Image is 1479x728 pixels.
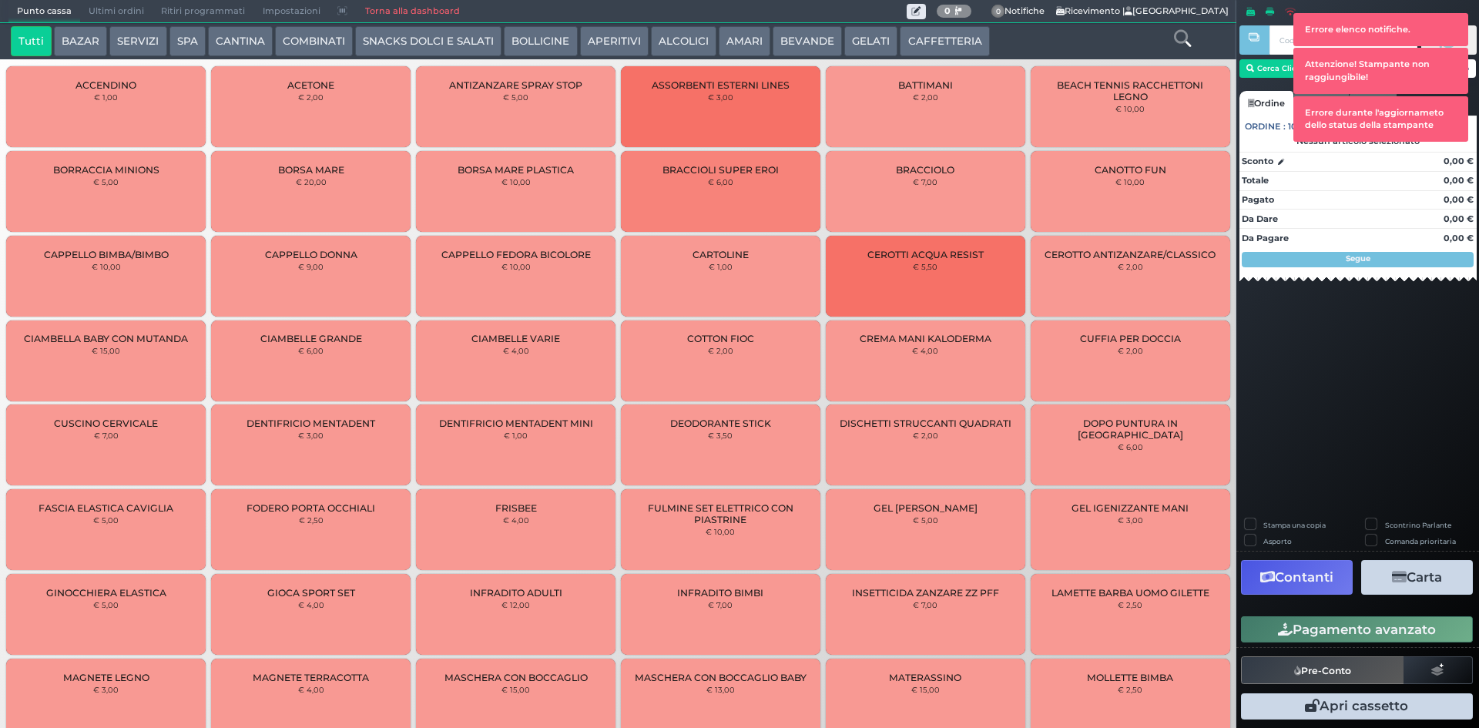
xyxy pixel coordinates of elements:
span: CARTOLINE [693,249,749,260]
small: € 12,00 [501,600,530,609]
span: GEL IGENIZZANTE MANI [1072,502,1189,514]
span: CUFFIA PER DOCCIA [1080,333,1181,344]
button: BAZAR [54,26,107,57]
small: € 2,00 [298,92,324,102]
small: € 10,00 [706,527,735,536]
span: Impostazioni [254,1,329,22]
strong: 0,00 € [1444,194,1474,205]
span: CAPPELLO BIMBA/BIMBO [44,249,169,260]
span: BORRACCIA MINIONS [53,164,159,176]
small: € 10,00 [1115,177,1145,186]
span: COTTON FIOC [687,333,754,344]
span: MASCHERA CON BOCCAGLIO [444,672,588,683]
span: GINOCCHIERA ELASTICA [46,587,166,599]
button: Contanti [1241,560,1353,595]
span: INFRADITO BIMBI [677,587,763,599]
button: ALCOLICI [651,26,716,57]
span: ACCENDINO [75,79,136,91]
small: € 5,00 [93,515,119,525]
strong: Da Dare [1242,213,1278,224]
small: € 5,00 [913,515,938,525]
strong: Totale [1242,175,1269,186]
small: € 10,00 [501,262,531,271]
span: CIAMBELLE GRANDE [260,333,362,344]
button: SERVIZI [109,26,166,57]
span: CAPPELLO DONNA [265,249,357,260]
button: SPA [169,26,206,57]
button: Carta [1361,560,1473,595]
small: € 3,50 [708,431,733,440]
span: 101359106323822754 [1288,120,1380,133]
small: € 15,00 [92,346,120,355]
span: MATERASSINO [889,672,961,683]
span: ASSORBENTI ESTERNI LINES [652,79,790,91]
button: Cerca Cliente [1239,59,1317,78]
small: € 6,00 [708,177,733,186]
small: € 2,00 [1118,262,1143,271]
small: € 10,00 [1115,104,1145,113]
span: CEROTTI ACQUA RESIST [867,249,984,260]
span: BRACCIOLI SUPER EROI [662,164,779,176]
button: SNACKS DOLCI E SALATI [355,26,501,57]
strong: 0,00 € [1444,233,1474,243]
span: DEODORANTE STICK [670,418,771,429]
span: BORSA MARE [278,164,344,176]
span: 0 [991,5,1005,18]
small: € 5,00 [93,177,119,186]
small: € 10,00 [92,262,121,271]
small: € 5,00 [503,92,528,102]
span: INSETTICIDA ZANZARE ZZ PFF [852,587,999,599]
span: GIOCA SPORT SET [267,587,355,599]
small: € 2,00 [913,431,938,440]
span: Ordine : [1245,120,1286,133]
button: Apri cassetto [1241,693,1473,720]
span: Ritiri programmati [153,1,253,22]
small: € 7,00 [94,431,119,440]
span: MAGNETE LEGNO [63,672,149,683]
span: DENTIFRICIO MENTADENT MINI [439,418,593,429]
input: Codice Cliente [1269,25,1417,55]
span: CAPPELLO FEDORA BICOLORE [441,249,591,260]
span: FRISBEE [495,502,537,514]
span: LAMETTE BARBA UOMO GILETTE [1051,587,1209,599]
small: € 15,00 [501,685,530,694]
div: Nessun articolo selezionato [1239,136,1477,146]
span: MOLLETTE BIMBA [1087,672,1173,683]
span: CUSCINO CERVICALE [54,418,158,429]
small: € 2,00 [913,92,938,102]
span: FODERO PORTA OCCHIALI [246,502,375,514]
span: CIAMBELLE VARIE [471,333,560,344]
small: € 1,00 [709,262,733,271]
small: € 6,00 [298,346,324,355]
span: MAGNETE TERRACOTTA [253,672,369,683]
span: CEROTTO ANTIZANZARE/CLASSICO [1045,249,1216,260]
small: € 4,00 [912,346,938,355]
strong: Pagato [1242,194,1274,205]
span: DISCHETTI STRUCCANTI QUADRATI [840,418,1011,429]
small: € 3,00 [1118,515,1143,525]
div: Errore durante l'aggiornameto dello status della stampante [1294,97,1468,142]
span: CREMA MANI KALODERMA [860,333,991,344]
strong: Da Pagare [1242,233,1289,243]
button: Pagamento avanzato [1241,616,1473,642]
small: € 2,50 [299,515,324,525]
a: Torna alla dashboard [356,1,468,22]
span: Ultimi ordini [80,1,153,22]
span: MASCHERA CON BOCCAGLIO BABY [635,672,807,683]
small: € 7,00 [913,177,937,186]
small: € 2,50 [1118,685,1142,694]
small: € 1,00 [504,431,528,440]
div: Attenzione! Stampante non raggiungibile! [1294,49,1468,93]
button: BOLLICINE [504,26,577,57]
button: APERITIVI [580,26,649,57]
button: CAFFETTERIA [900,26,989,57]
small: € 5,50 [913,262,937,271]
span: INFRADITO ADULTI [470,587,562,599]
button: Pre-Conto [1241,656,1404,684]
small: € 4,00 [503,515,529,525]
span: ACETONE [287,79,334,91]
small: € 6,00 [1118,442,1143,451]
button: BEVANDE [773,26,842,57]
span: BORSA MARE PLASTICA [458,164,574,176]
button: Tutti [11,26,52,57]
